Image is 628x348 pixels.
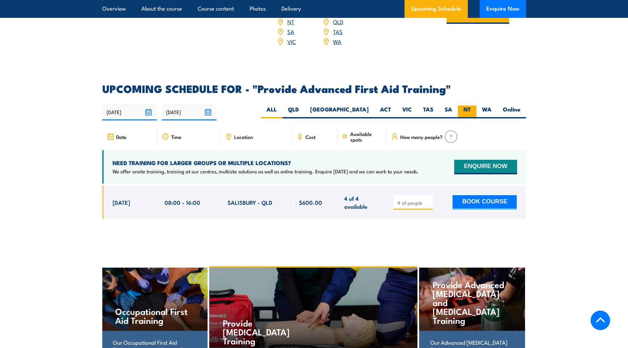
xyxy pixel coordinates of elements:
[400,134,443,140] span: How many people?
[113,168,418,175] p: We offer onsite training, training at our centres, multisite solutions as well as online training...
[102,104,157,120] input: From date
[113,159,418,166] h4: NEED TRAINING FOR LARGER GROUPS OR MULTIPLE LOCATIONS?
[417,106,439,118] label: TAS
[333,27,343,35] a: TAS
[497,106,526,118] label: Online
[344,195,379,210] span: 4 of 4 available
[374,106,397,118] label: ACT
[333,18,343,25] a: QLD
[306,134,315,140] span: Cost
[454,160,517,174] button: ENQUIRE NOW
[350,131,382,142] span: Available spots
[116,134,126,140] span: Date
[453,195,517,210] button: BOOK COURSE
[261,106,282,118] label: ALL
[165,198,200,206] span: 08:00 - 16:00
[234,134,253,140] span: Location
[439,106,458,118] label: SA
[287,37,296,45] a: VIC
[433,280,511,325] h4: Provide Advanced [MEDICAL_DATA] and [MEDICAL_DATA] Training
[162,104,217,120] input: To date
[113,198,130,206] span: [DATE]
[282,106,305,118] label: QLD
[223,318,301,345] h4: Provide [MEDICAL_DATA] Training
[171,134,181,140] span: Time
[458,106,476,118] label: NT
[476,106,497,118] label: WA
[287,18,294,25] a: NT
[102,84,526,93] h2: UPCOMING SCHEDULE FOR - "Provide Advanced First Aid Training"
[227,198,272,206] span: SALISBURY - QLD
[333,37,341,45] a: WA
[299,198,322,206] span: $600.00
[397,199,430,206] input: # of people
[397,106,417,118] label: VIC
[305,106,374,118] label: [GEOGRAPHIC_DATA]
[287,27,294,35] a: SA
[115,307,194,325] h4: Occupational First Aid Training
